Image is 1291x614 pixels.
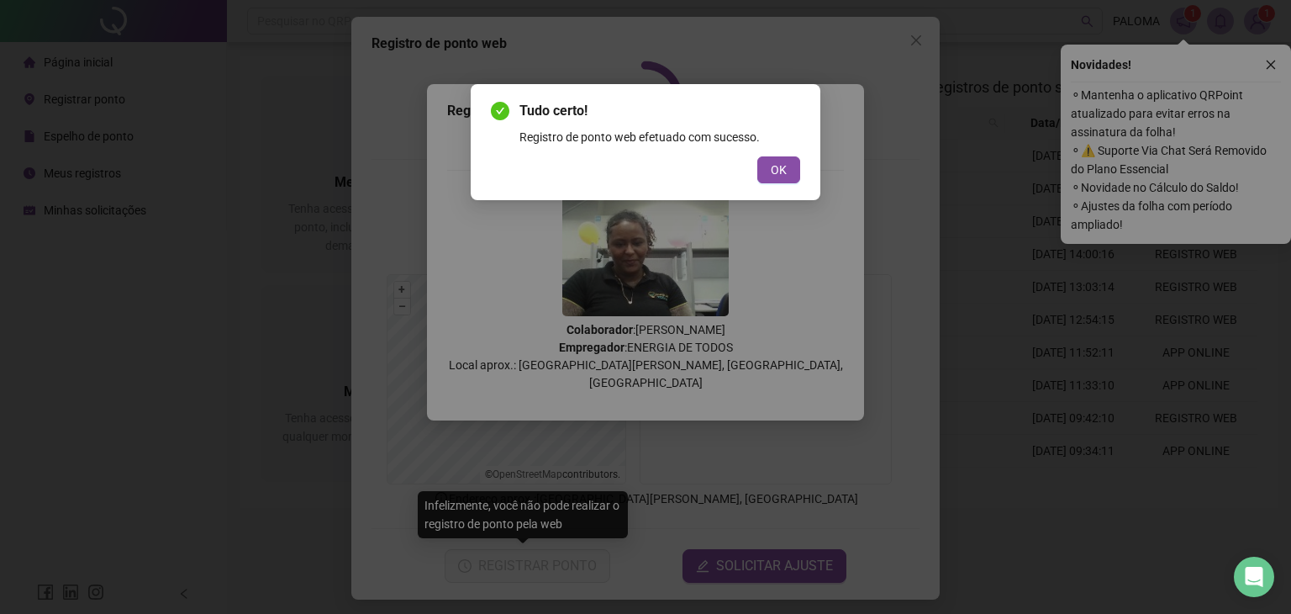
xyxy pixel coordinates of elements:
button: OK [757,156,800,183]
span: Tudo certo! [519,101,800,121]
span: OK [771,161,787,179]
span: check-circle [491,102,509,120]
div: Open Intercom Messenger [1234,557,1274,597]
div: Registro de ponto web efetuado com sucesso. [519,128,800,146]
